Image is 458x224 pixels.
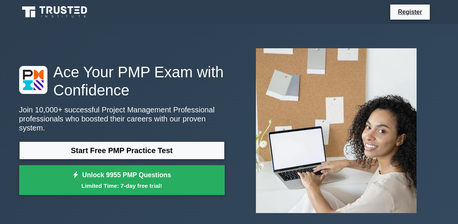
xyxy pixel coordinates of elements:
p: Join 10,000+ successful Project Management Professional professionals who boosted their careers w... [19,105,225,132]
small: Limited Time: 7-day free trial! [29,181,215,190]
a: Register [393,7,426,17]
a: Unlock 9955 PMP QuestionsLimited Time: 7-day free trial! [19,165,225,195]
h1: Ace Your PMP Exam with Confidence [19,63,225,99]
a: Start Free PMP Practice Test [19,141,225,160]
